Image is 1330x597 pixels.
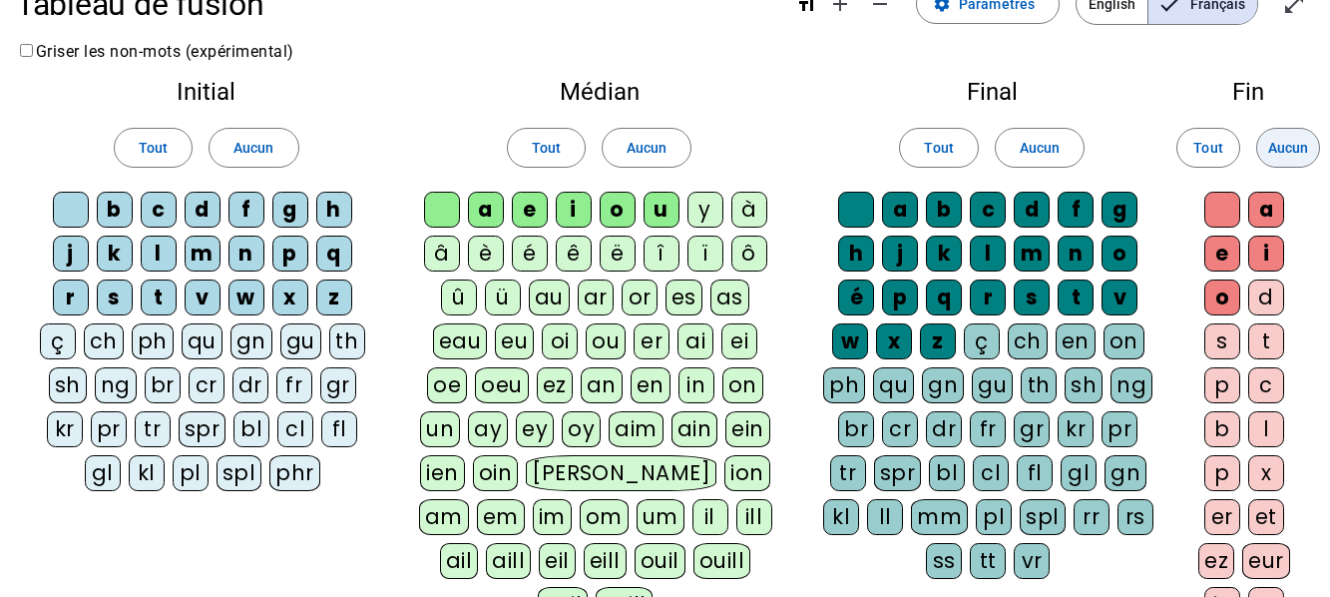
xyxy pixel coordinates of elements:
div: phr [269,455,320,491]
div: br [838,411,874,447]
div: oe [427,367,467,403]
div: gl [85,455,121,491]
div: br [145,367,181,403]
div: oeu [475,367,529,403]
div: [PERSON_NAME] [526,455,716,491]
div: t [1058,280,1094,315]
button: Aucun [602,128,691,168]
div: é [838,280,874,315]
div: à [731,192,767,228]
div: d [1014,192,1050,228]
div: kl [823,499,859,535]
div: b [97,192,133,228]
div: f [228,192,264,228]
div: qu [873,367,914,403]
div: sh [1065,367,1103,403]
div: pr [1102,411,1137,447]
div: eu [495,323,534,359]
div: sh [49,367,87,403]
div: qu [182,323,222,359]
div: au [529,280,570,315]
div: u [644,192,679,228]
div: ein [725,411,770,447]
div: on [722,367,763,403]
div: gr [320,367,356,403]
div: cl [277,411,313,447]
div: ion [724,455,770,491]
div: h [838,236,874,272]
div: w [228,280,264,315]
div: ë [600,236,636,272]
div: en [631,367,670,403]
div: s [1204,323,1240,359]
div: b [926,192,962,228]
div: gr [1014,411,1050,447]
div: c [970,192,1006,228]
div: ey [516,411,554,447]
div: û [441,280,477,315]
div: x [1248,455,1284,491]
div: an [581,367,623,403]
span: Tout [139,136,168,160]
div: gu [972,367,1013,403]
div: ph [132,323,174,359]
div: i [556,192,592,228]
div: ss [926,543,962,579]
div: spr [874,455,922,491]
div: th [329,323,365,359]
h2: Médian [412,80,786,104]
div: dr [232,367,268,403]
div: kl [129,455,165,491]
span: Aucun [1020,136,1060,160]
button: Tout [899,128,978,168]
div: é [512,236,548,272]
div: pl [976,499,1012,535]
button: Tout [507,128,586,168]
div: ph [823,367,865,403]
div: er [634,323,669,359]
div: ez [537,367,573,403]
button: Tout [1176,128,1240,168]
div: f [1058,192,1094,228]
div: c [1248,367,1284,403]
div: gu [280,323,321,359]
div: x [876,323,912,359]
div: bl [929,455,965,491]
div: ü [485,280,521,315]
div: h [316,192,352,228]
div: y [687,192,723,228]
div: aill [486,543,531,579]
div: un [420,411,460,447]
div: eil [539,543,576,579]
div: gn [1105,455,1146,491]
div: e [512,192,548,228]
div: ch [84,323,124,359]
div: ô [731,236,767,272]
div: oin [473,455,519,491]
div: tr [135,411,171,447]
div: a [1248,192,1284,228]
div: l [970,236,1006,272]
div: ien [420,455,465,491]
div: on [1104,323,1144,359]
div: o [1102,236,1137,272]
div: om [580,499,629,535]
div: ouil [635,543,685,579]
div: v [1102,280,1137,315]
div: ai [677,323,713,359]
div: n [228,236,264,272]
div: oy [562,411,601,447]
div: ê [556,236,592,272]
div: aim [609,411,664,447]
div: fr [276,367,312,403]
div: in [678,367,714,403]
div: em [477,499,525,535]
div: d [185,192,221,228]
div: kr [47,411,83,447]
div: m [185,236,221,272]
div: ez [1198,543,1234,579]
h2: Initial [32,80,380,104]
div: oi [542,323,578,359]
div: â [424,236,460,272]
div: ç [40,323,76,359]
